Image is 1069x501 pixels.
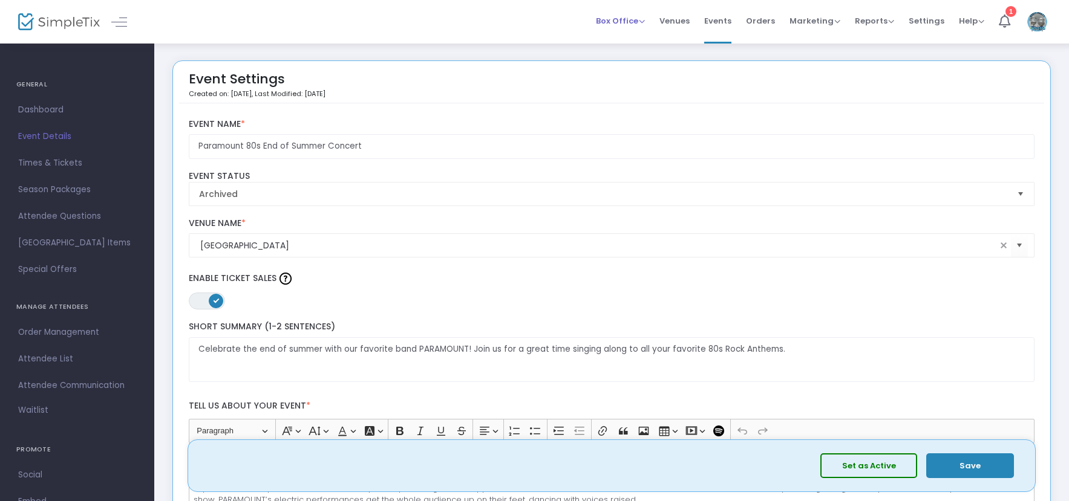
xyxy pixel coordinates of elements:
span: Reports [855,15,894,27]
span: , Last Modified: [DATE] [252,89,325,99]
h4: MANAGE ATTENDEES [16,295,138,319]
span: Paragraph [197,424,260,438]
span: Archived [199,188,1008,200]
div: Event Settings [189,67,325,103]
span: Settings [909,5,944,36]
span: Attendee Communication [18,378,136,393]
button: Select [1011,233,1028,258]
label: Enable Ticket Sales [189,270,1035,288]
span: Times & Tickets [18,155,136,171]
span: Event Details [18,129,136,144]
span: Order Management [18,325,136,340]
span: Events [704,5,731,36]
span: Social [18,467,136,483]
input: Enter Event Name [189,134,1035,159]
p: Created on: [DATE] [189,89,325,99]
span: Help [959,15,984,27]
label: Event Status [189,171,1035,182]
label: Venue Name [189,218,1035,229]
img: question-mark [280,273,292,285]
span: Attendee List [18,351,136,367]
span: Short Summary (1-2 Sentences) [189,320,335,332]
button: Paragraph [191,422,273,441]
span: [GEOGRAPHIC_DATA] Items [18,235,136,251]
div: Editor toolbar [189,419,1035,443]
div: 1 [1005,6,1016,17]
span: Season Packages [18,182,136,198]
span: ON [213,297,219,303]
h4: GENERAL [16,73,138,97]
span: Marketing [789,15,840,27]
h4: PROMOTE [16,438,138,462]
span: Orders [746,5,775,36]
span: Box Office [596,15,645,27]
button: Select [1012,183,1029,205]
span: Waitlist [18,404,48,416]
span: Special Offers [18,262,136,277]
span: clear [996,238,1011,253]
span: Dashboard [18,102,136,118]
label: Event Name [189,119,1035,130]
input: Select Venue [200,239,997,252]
span: Venues [659,5,690,36]
span: Attendee Questions [18,208,136,224]
button: Save [926,453,1014,478]
label: Tell us about your event [183,394,1041,419]
button: Set as Active [820,453,917,478]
